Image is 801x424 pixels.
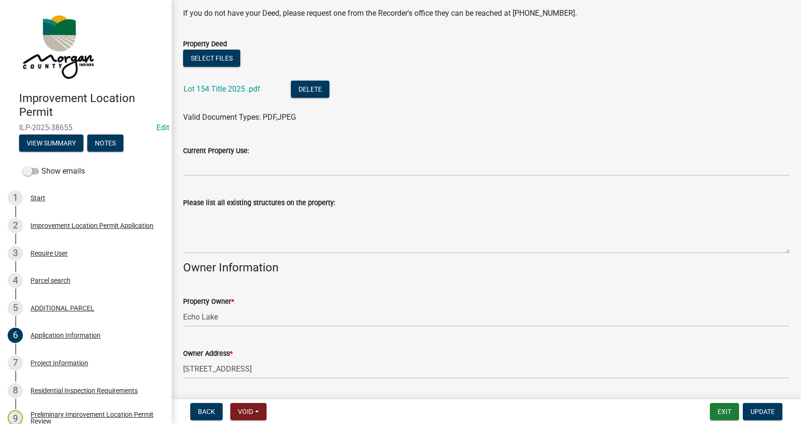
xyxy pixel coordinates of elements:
wm-modal-confirm: Notes [87,140,123,147]
div: ADDITIONAL PARCEL [31,305,94,311]
button: Back [190,403,223,420]
label: Owner Address [183,351,233,357]
div: Application Information [31,332,101,339]
div: Residential Inspection Requirements [31,387,138,394]
label: Property Deed [183,41,227,48]
button: Delete [291,81,329,98]
button: Select files [183,50,240,67]
span: Valid Document Types: PDF,JPEG [183,113,296,122]
div: 8 [8,383,23,398]
div: 3 [8,246,23,261]
div: 6 [8,328,23,343]
button: Exit [710,403,739,420]
div: Parcel search [31,277,71,284]
div: Require User [31,250,68,257]
h4: Owner Information [183,261,790,275]
button: Update [743,403,782,420]
div: 2 [8,218,23,233]
label: Current Property Use: [183,148,249,155]
a: Edit [156,123,169,132]
button: Void [230,403,267,420]
a: Lot 154 Title 2025 .pdf [184,84,260,93]
div: Improvement Location Permit Application [31,222,154,229]
div: Start [31,195,45,201]
div: 4 [8,273,23,288]
p: If you do not have your Deed, please request one from the Recorder's office they can be reached a... [183,8,790,19]
span: Update [750,408,775,415]
span: Back [198,408,215,415]
wm-modal-confirm: Edit Application Number [156,123,169,132]
div: 5 [8,300,23,316]
div: 1 [8,190,23,206]
label: Property Owner [183,299,234,305]
wm-modal-confirm: Delete Document [291,85,329,94]
div: Project Information [31,360,88,366]
div: 7 [8,355,23,371]
label: Show emails [23,165,85,177]
span: Void [238,408,253,415]
img: Morgan County, Indiana [19,10,96,82]
h4: Improvement Location Permit [19,92,164,119]
label: Please list all existing structures on the property: [183,200,335,207]
button: View Summary [19,134,83,152]
span: ILP-2025-38655 [19,123,153,132]
wm-modal-confirm: Summary [19,140,83,147]
button: Notes [87,134,123,152]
